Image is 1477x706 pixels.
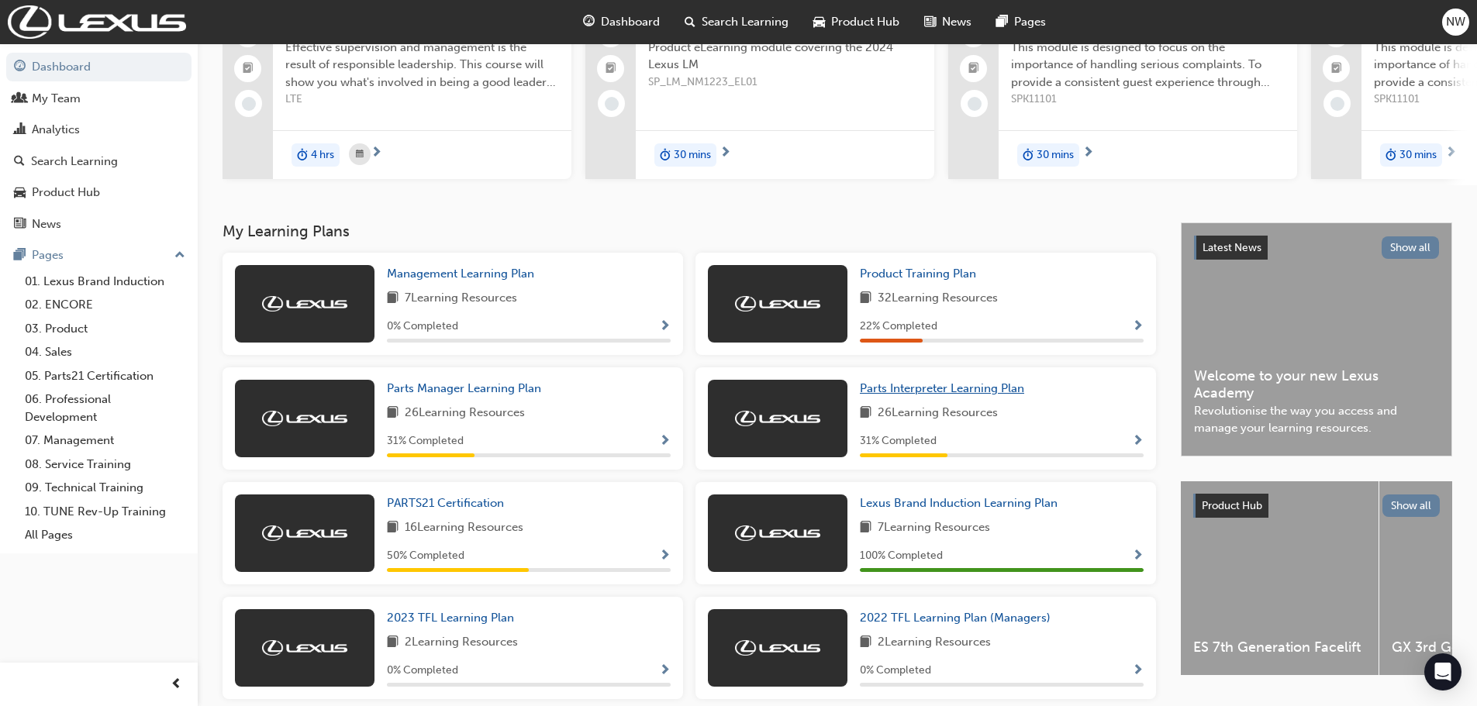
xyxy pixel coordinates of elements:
span: book-icon [387,633,399,653]
button: Show Progress [1132,317,1144,336]
button: Show Progress [659,546,671,566]
span: SP_LM_NM1223_EL01 [648,74,922,91]
button: Show Progress [659,432,671,451]
span: pages-icon [14,249,26,263]
a: 0Handling Serious Complaints (eLearning)This module is designed to focus on the importance of han... [948,9,1297,179]
div: Analytics [32,121,80,139]
span: Product Hub [831,13,899,31]
span: Welcome to your new Lexus Academy [1194,367,1439,402]
span: Show Progress [1132,320,1144,334]
a: 01. Lexus Brand Induction [19,270,192,294]
span: 30 mins [674,146,711,164]
a: news-iconNews [912,6,984,38]
span: Show Progress [659,320,671,334]
span: Show Progress [1132,549,1144,563]
span: news-icon [924,12,936,32]
span: learningRecordVerb_NONE-icon [242,97,256,111]
span: learningRecordVerb_NONE-icon [1330,97,1344,111]
a: Management Learning Plan [387,265,540,283]
a: Latest NewsShow all [1194,236,1439,260]
span: SPK11101 [1011,91,1285,108]
span: Show Progress [659,549,671,563]
button: Show Progress [659,317,671,336]
img: Trak [262,296,347,312]
span: 0 % Completed [860,662,931,680]
span: car-icon [14,186,26,200]
button: Show Progress [659,661,671,680]
button: Show Progress [1132,661,1144,680]
img: Trak [262,640,347,656]
span: Show Progress [659,435,671,449]
a: 08. Service Training [19,453,192,477]
button: Show all [1382,236,1440,259]
span: Show Progress [659,664,671,678]
span: 2 Learning Resources [878,633,991,653]
a: 03. Product [19,317,192,341]
a: 415Leading Teams EffectivelyEffective supervision and management is the result of responsible lea... [223,9,571,179]
span: duration-icon [1386,145,1396,165]
a: car-iconProduct Hub [801,6,912,38]
span: pages-icon [996,12,1008,32]
img: Trak [735,411,820,426]
span: LTE [285,91,559,108]
span: duration-icon [1023,145,1034,165]
button: Show all [1382,494,1441,517]
span: car-icon [813,12,825,32]
a: PARTS21 Certification [387,494,510,512]
a: 05. Parts21 Certification [19,364,192,388]
button: Pages [6,241,192,270]
span: Pages [1014,13,1046,31]
span: book-icon [387,404,399,423]
a: pages-iconPages [984,6,1058,38]
a: Parts Manager Learning Plan [387,380,547,398]
span: Product Hub [1202,499,1262,512]
a: Latest NewsShow allWelcome to your new Lexus AcademyRevolutionise the way you access and manage y... [1181,222,1452,456]
span: booktick-icon [1331,59,1342,79]
span: duration-icon [660,145,671,165]
span: Show Progress [1132,664,1144,678]
span: ES 7th Generation Facelift [1193,639,1366,656]
span: 7 Learning Resources [405,289,517,308]
span: Product eLearning module covering the 2024 Lexus LM [648,39,922,74]
span: next-icon [371,146,382,160]
a: 2023 TFL Learning Plan [387,609,520,627]
a: Parts Interpreter Learning Plan [860,380,1030,398]
span: book-icon [387,518,399,538]
button: Show Progress [1132,546,1144,566]
a: 2022 TFL Learning Plan (Managers) [860,609,1057,627]
span: 30 mins [1037,146,1074,164]
span: 26 Learning Resources [878,404,998,423]
span: 0 % Completed [387,662,458,680]
a: News [6,210,192,239]
button: NW [1442,9,1469,36]
span: 7 Learning Resources [878,518,990,538]
a: 09. Technical Training [19,476,192,500]
span: booktick-icon [968,59,979,79]
span: up-icon [174,246,185,266]
span: Parts Interpreter Learning Plan [860,381,1024,395]
a: 07. Management [19,429,192,453]
span: Management Learning Plan [387,267,534,281]
span: people-icon [14,92,26,106]
span: 4 hrs [311,146,334,164]
span: next-icon [1082,146,1094,160]
span: 31 % Completed [387,432,464,450]
img: Trak [8,5,186,39]
span: learningRecordVerb_NONE-icon [968,97,982,111]
span: duration-icon [297,145,308,165]
span: 31 % Completed [860,432,937,450]
img: Trak [262,525,347,541]
span: Revolutionise the way you access and manage your learning resources. [1194,402,1439,437]
span: chart-icon [14,123,26,137]
span: 2022 TFL Learning Plan (Managers) [860,611,1051,625]
h3: My Learning Plans [223,222,1156,240]
span: This module is designed to focus on the importance of handling serious complaints. To provide a c... [1011,39,1285,91]
span: calendar-icon [356,145,364,164]
div: Pages [32,246,64,264]
span: search-icon [14,155,25,169]
a: Product Training Plan [860,265,982,283]
img: Trak [735,640,820,656]
span: Parts Manager Learning Plan [387,381,541,395]
span: Dashboard [601,13,660,31]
